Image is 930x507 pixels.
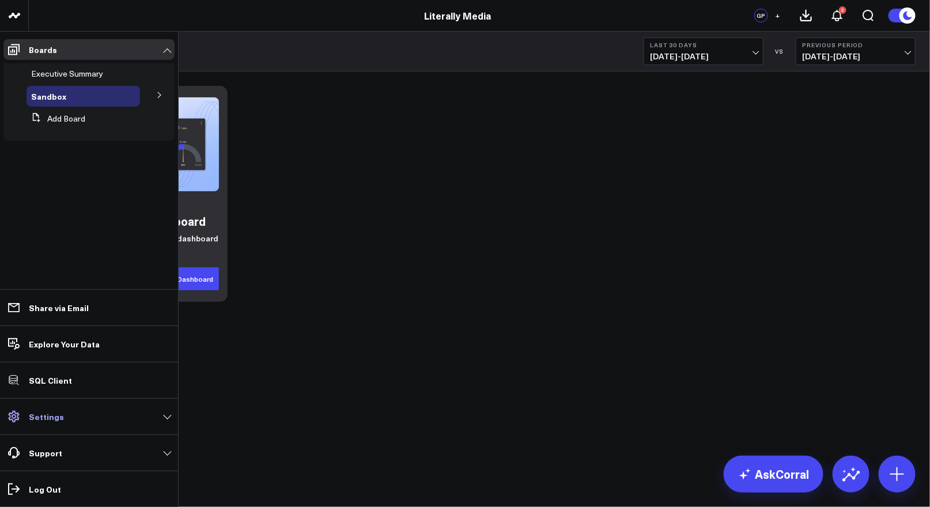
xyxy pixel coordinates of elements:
[3,479,175,500] a: Log Out
[771,9,785,22] button: +
[29,485,61,494] p: Log Out
[29,376,72,385] p: SQL Client
[650,41,757,48] b: Last 30 Days
[29,412,64,421] p: Settings
[425,9,492,22] a: Literally Media
[27,108,85,129] button: Add Board
[776,12,781,20] span: +
[31,69,103,78] a: Executive Summary
[31,68,103,79] span: Executive Summary
[724,456,823,493] a: AskCorral
[29,339,100,349] p: Explore Your Data
[29,45,57,54] p: Boards
[839,6,846,14] div: 2
[769,48,790,55] div: VS
[139,267,219,290] button: Generate Dashboard
[796,37,916,65] button: Previous Period[DATE]-[DATE]
[802,52,909,61] span: [DATE] - [DATE]
[31,90,66,102] span: Sandbox
[31,92,66,101] a: Sandbox
[3,370,175,391] a: SQL Client
[802,41,909,48] b: Previous Period
[29,448,62,457] p: Support
[754,9,768,22] div: GP
[29,303,89,312] p: Share via Email
[644,37,763,65] button: Last 30 Days[DATE]-[DATE]
[650,52,757,61] span: [DATE] - [DATE]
